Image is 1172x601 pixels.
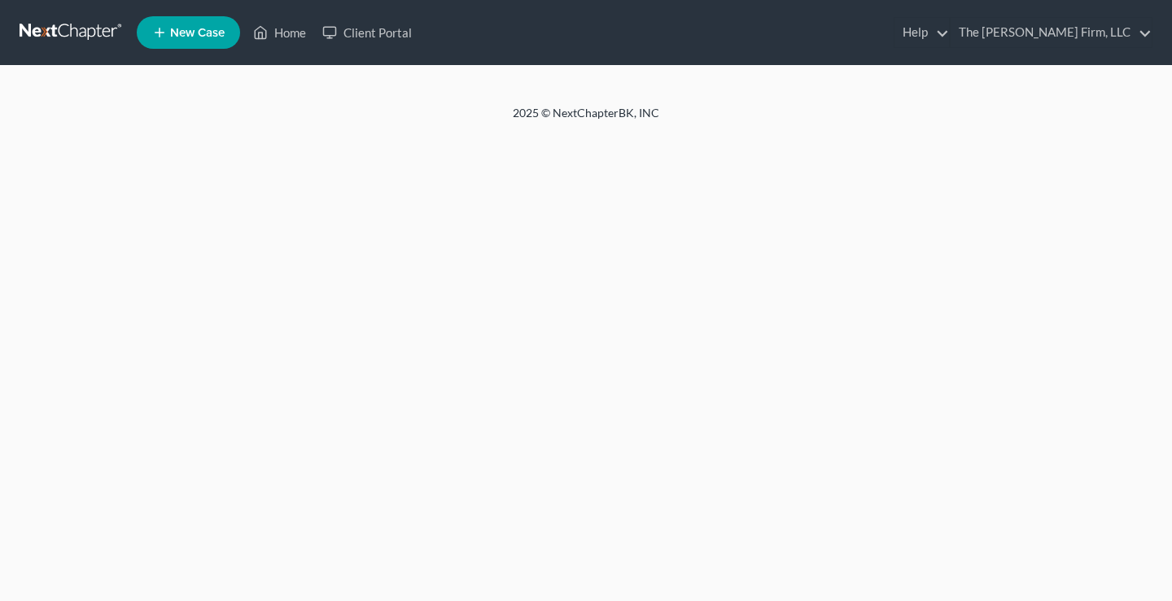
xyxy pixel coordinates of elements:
[314,18,420,47] a: Client Portal
[137,16,240,49] new-legal-case-button: New Case
[894,18,949,47] a: Help
[951,18,1152,47] a: The [PERSON_NAME] Firm, LLC
[245,18,314,47] a: Home
[122,105,1050,134] div: 2025 © NextChapterBK, INC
